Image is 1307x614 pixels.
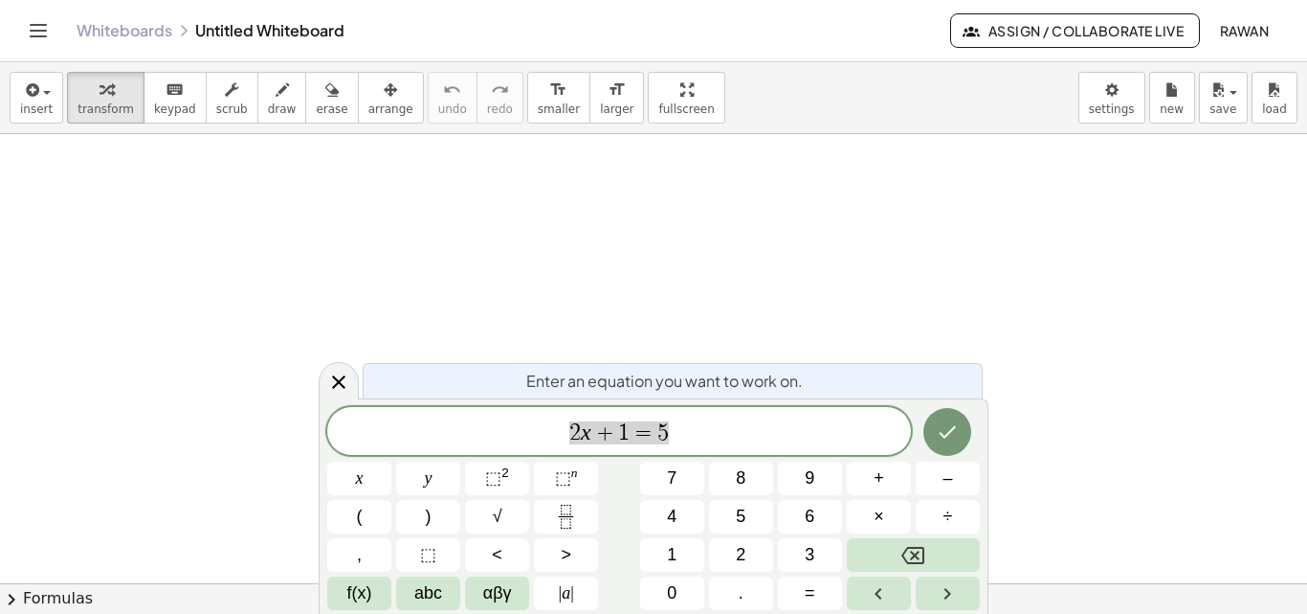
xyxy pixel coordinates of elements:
[357,542,362,568] span: ,
[20,102,53,116] span: insert
[1160,102,1184,116] span: new
[1078,72,1145,124] button: settings
[465,462,529,495] button: Squared
[559,583,563,603] span: |
[805,504,814,530] span: 6
[268,102,297,116] span: draw
[736,504,745,530] span: 5
[916,577,980,610] button: Right arrow
[648,72,724,124] button: fullscreen
[667,466,676,491] span: 7
[305,72,358,124] button: erase
[942,466,952,491] span: –
[483,580,512,606] span: αβγ
[640,500,704,534] button: 4
[465,500,529,534] button: Square root
[414,580,442,606] span: abc
[805,542,814,568] span: 3
[561,542,571,568] span: >
[420,542,436,568] span: ⬚
[476,72,523,124] button: redoredo
[608,79,626,102] i: format_size
[739,580,743,606] span: .
[77,21,172,40] a: Whiteboards
[216,102,248,116] span: scrub
[327,577,391,610] button: Functions
[555,468,571,488] span: ⬚
[493,504,502,530] span: √
[658,102,714,116] span: fullscreen
[492,542,502,568] span: <
[396,538,460,572] button: Placeholder
[358,72,424,124] button: arrange
[778,538,842,572] button: 3
[571,466,578,480] sup: n
[368,102,413,116] span: arrange
[709,577,773,610] button: .
[316,102,347,116] span: erase
[847,538,980,572] button: Backspace
[667,542,676,568] span: 1
[534,462,598,495] button: Superscript
[526,370,803,393] span: Enter an equation you want to work on.
[428,72,477,124] button: undoundo
[657,421,669,444] span: 5
[847,500,911,534] button: Times
[1204,13,1284,48] button: Rawan
[569,421,581,444] span: 2
[426,504,432,530] span: )
[396,577,460,610] button: Alphabet
[78,102,134,116] span: transform
[1219,22,1269,39] span: Rawan
[534,500,598,534] button: Fraction
[144,72,207,124] button: keyboardkeypad
[1089,102,1135,116] span: settings
[549,79,567,102] i: format_size
[67,72,144,124] button: transform
[327,538,391,572] button: ,
[709,538,773,572] button: 2
[1252,72,1297,124] button: load
[805,580,815,606] span: =
[1209,102,1236,116] span: save
[534,538,598,572] button: Greater than
[357,504,363,530] span: (
[559,580,574,606] span: a
[487,102,513,116] span: redo
[23,15,54,46] button: Toggle navigation
[591,421,619,444] span: +
[501,466,509,480] sup: 2
[847,462,911,495] button: Plus
[916,500,980,534] button: Divide
[166,79,184,102] i: keyboard
[943,504,953,530] span: ÷
[1199,72,1248,124] button: save
[600,102,633,116] span: larger
[1262,102,1287,116] span: load
[10,72,63,124] button: insert
[570,583,574,603] span: |
[874,466,884,491] span: +
[257,72,307,124] button: draw
[778,500,842,534] button: 6
[667,504,676,530] span: 4
[778,577,842,610] button: Equals
[396,500,460,534] button: )
[438,102,467,116] span: undo
[154,102,196,116] span: keypad
[618,421,630,444] span: 1
[640,462,704,495] button: 7
[589,72,644,124] button: format_sizelarger
[805,466,814,491] span: 9
[465,577,529,610] button: Greek alphabet
[640,538,704,572] button: 1
[527,72,590,124] button: format_sizesmaller
[396,462,460,495] button: y
[630,421,657,444] span: =
[923,408,971,456] button: Done
[356,466,364,491] span: x
[667,580,676,606] span: 0
[206,72,258,124] button: scrub
[709,500,773,534] button: 5
[581,420,591,444] var: x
